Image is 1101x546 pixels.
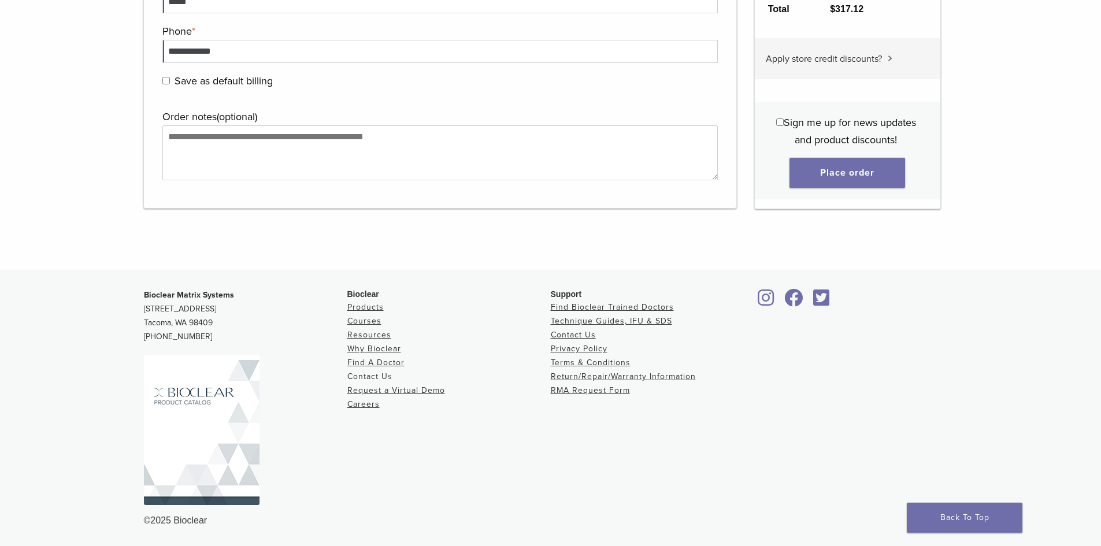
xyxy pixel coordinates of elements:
[907,503,1022,533] a: Back To Top
[551,385,630,395] a: RMA Request Form
[144,288,347,344] p: [STREET_ADDRESS] Tacoma, WA 98409 [PHONE_NUMBER]
[754,296,779,307] a: Bioclear
[810,296,834,307] a: Bioclear
[888,55,892,61] img: caret.svg
[217,110,257,123] span: (optional)
[347,344,401,354] a: Why Bioclear
[162,23,716,40] label: Phone
[551,330,596,340] a: Contact Us
[144,514,958,528] div: ©2025 Bioclear
[784,116,916,146] span: Sign me up for news updates and product discounts!
[347,358,405,367] a: Find A Doctor
[551,344,607,354] a: Privacy Policy
[347,399,380,409] a: Careers
[551,302,674,312] a: Find Bioclear Trained Doctors
[144,290,234,300] strong: Bioclear Matrix Systems
[347,330,391,340] a: Resources
[551,289,582,299] span: Support
[347,302,384,312] a: Products
[347,316,381,326] a: Courses
[551,372,696,381] a: Return/Repair/Warranty Information
[551,316,672,326] a: Technique Guides, IFU & SDS
[347,372,392,381] a: Contact Us
[347,385,445,395] a: Request a Virtual Demo
[781,296,807,307] a: Bioclear
[830,3,863,13] bdi: 317.12
[776,118,784,125] input: Sign me up for news updates and product discounts!
[347,289,379,299] span: Bioclear
[551,358,631,367] a: Terms & Conditions
[830,3,835,13] span: $
[766,53,882,64] span: Apply store credit discounts?
[162,77,170,84] input: Save as default billing
[144,355,260,505] img: Bioclear
[789,157,905,187] button: Place order
[162,108,716,125] label: Order notes
[162,72,716,90] label: Save as default billing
